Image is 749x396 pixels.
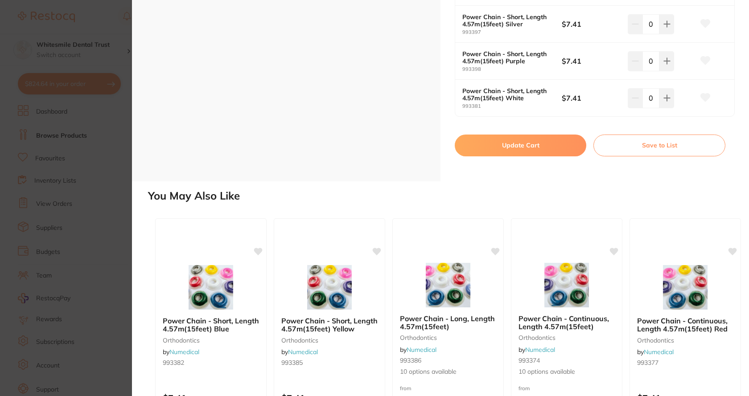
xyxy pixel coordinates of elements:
[400,367,496,376] span: 10 options available
[163,337,259,344] small: orthodontics
[281,359,378,366] small: 993385
[455,135,586,156] button: Update Cart
[637,359,733,366] small: 993377
[163,317,259,333] b: Power Chain - Short, Length 4.57m(15feet) Blue
[538,263,596,307] img: Power Chain - Continuous, Length 4.57m(15feet)
[163,348,199,356] span: by
[637,317,733,333] b: Power Chain - Continuous, Length 4.57m(15feet) Red
[462,50,551,65] b: Power Chain - Short, Length 4.57m(15feet) Purple
[407,346,436,354] a: Numedical
[169,348,199,356] a: Numedical
[400,334,496,341] small: orthodontics
[281,348,318,356] span: by
[656,265,714,310] img: Power Chain - Continuous, Length 4.57m(15feet) Red
[462,103,562,109] small: 993381
[288,348,318,356] a: Numedical
[400,385,412,392] span: from
[182,265,240,310] img: Power Chain - Short, Length 4.57m(15feet) Blue
[419,263,477,307] img: Power Chain - Long, Length 4.57m(15feet)
[519,385,530,392] span: from
[637,348,674,356] span: by
[462,66,562,72] small: 993398
[163,359,259,366] small: 993382
[462,29,562,35] small: 993397
[637,337,733,344] small: orthodontics
[562,19,621,29] b: $7.41
[525,346,555,354] a: Numedical
[281,337,378,344] small: orthodontics
[148,190,745,202] h2: You May Also Like
[300,265,358,310] img: Power Chain - Short, Length 4.57m(15feet) Yellow
[519,367,615,376] span: 10 options available
[644,348,674,356] a: Numedical
[400,314,496,331] b: Power Chain - Long, Length 4.57m(15feet)
[593,135,725,156] button: Save to List
[519,357,615,364] small: 993374
[462,13,551,28] b: Power Chain - Short, Length 4.57m(15feet) Silver
[462,87,551,102] b: Power Chain - Short, Length 4.57m(15feet) White
[519,346,555,354] span: by
[519,314,615,331] b: Power Chain - Continuous, Length 4.57m(15feet)
[519,334,615,341] small: orthodontics
[562,93,621,103] b: $7.41
[281,317,378,333] b: Power Chain - Short, Length 4.57m(15feet) Yellow
[562,56,621,66] b: $7.41
[400,346,436,354] span: by
[400,357,496,364] small: 993386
